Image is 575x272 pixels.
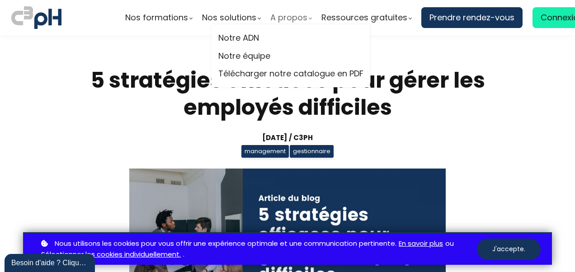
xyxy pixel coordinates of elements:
[77,132,498,143] div: [DATE] / C3pH
[429,11,514,24] span: Prendre rendez-vous
[41,249,181,260] a: Sélectionner les cookies individuellement.
[202,11,256,24] span: Nos solutions
[77,67,498,121] h1: 5 stratégies efficaces pour gérer les employés difficiles
[241,145,289,158] span: management
[399,238,443,249] a: En savoir plus
[5,252,97,272] iframe: chat widget
[421,7,523,28] a: Prendre rendez-vous
[11,5,61,31] img: logo C3PH
[218,31,363,45] a: Notre ADN
[270,11,307,24] span: A propos
[39,238,477,261] p: ou .
[321,11,407,24] span: Ressources gratuites
[55,238,396,249] span: Nous utilisons les cookies pour vous offrir une expérience optimale et une communication pertinente.
[125,11,188,24] span: Nos formations
[290,145,334,158] span: gestionnaire
[218,67,363,80] a: Télécharger notre catalogue en PDF
[477,239,541,260] button: J'accepte.
[218,49,363,63] a: Notre équipe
